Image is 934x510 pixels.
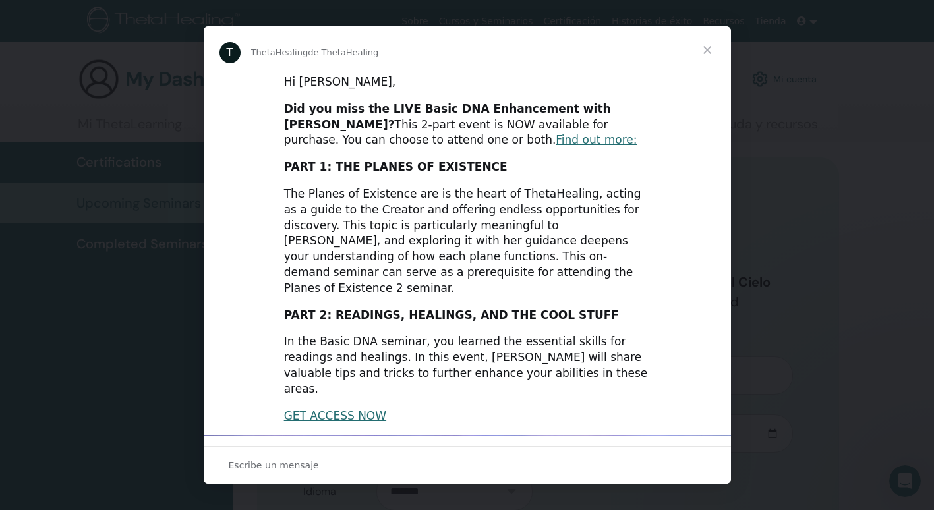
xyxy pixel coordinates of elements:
div: This 2-part event is NOW available for purchase. You can choose to attend one or both. [284,101,651,148]
div: Abrir conversación y responder [204,446,731,484]
span: ThetaHealing [251,47,308,57]
b: PART 2: READINGS, HEALINGS, AND THE COOL STUFF [284,308,619,322]
a: GET ACCESS NOW [284,409,386,422]
div: In the Basic DNA seminar, you learned the essential skills for readings and healings. In this eve... [284,334,651,397]
span: de ThetaHealing [308,47,378,57]
b: Did you miss the LIVE Basic DNA Enhancement with [PERSON_NAME]? [284,102,611,131]
span: Cerrar [684,26,731,74]
div: Hi [PERSON_NAME], [284,74,651,90]
span: Escribe un mensaje [229,457,319,474]
div: The Planes of Existence are is the heart of ThetaHealing, acting as a guide to the Creator and of... [284,186,651,297]
div: Profile image for ThetaHealing [219,42,241,63]
a: Find out more: [556,133,637,146]
b: PART 1: THE PLANES OF EXISTENCE [284,160,508,173]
